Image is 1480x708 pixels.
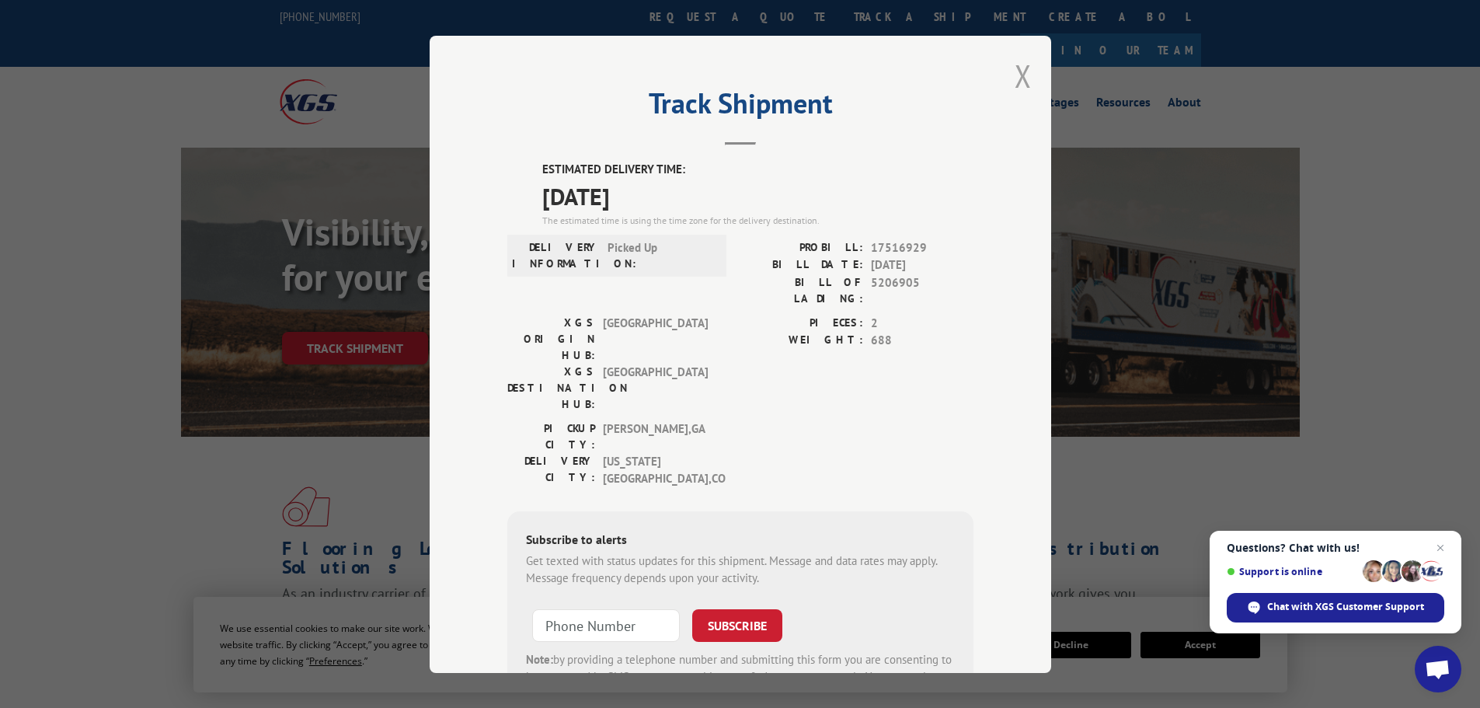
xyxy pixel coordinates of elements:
button: SUBSCRIBE [692,609,782,641]
span: Chat with XGS Customer Support [1267,600,1424,614]
label: BILL OF LADING: [740,274,863,306]
label: DELIVERY CITY: [507,452,595,487]
label: DELIVERY INFORMATION: [512,239,600,271]
input: Phone Number [532,609,680,641]
div: Subscribe to alerts [526,529,955,552]
span: Questions? Chat with us! [1227,542,1444,554]
button: Close modal [1015,55,1032,96]
span: [DATE] [542,178,973,213]
span: [GEOGRAPHIC_DATA] [603,314,708,363]
span: Picked Up [608,239,712,271]
label: XGS ORIGIN HUB: [507,314,595,363]
label: PIECES: [740,314,863,332]
span: [PERSON_NAME] , GA [603,420,708,452]
a: Open chat [1415,646,1461,692]
div: Get texted with status updates for this shipment. Message and data rates may apply. Message frequ... [526,552,955,587]
div: The estimated time is using the time zone for the delivery destination. [542,213,973,227]
strong: Note: [526,651,553,666]
span: [US_STATE][GEOGRAPHIC_DATA] , CO [603,452,708,487]
span: 2 [871,314,973,332]
span: [DATE] [871,256,973,274]
label: PROBILL: [740,239,863,256]
h2: Track Shipment [507,92,973,122]
label: BILL DATE: [740,256,863,274]
label: ESTIMATED DELIVERY TIME: [542,161,973,179]
label: XGS DESTINATION HUB: [507,363,595,412]
label: WEIGHT: [740,332,863,350]
span: 5206905 [871,274,973,306]
label: PICKUP CITY: [507,420,595,452]
span: 688 [871,332,973,350]
div: by providing a telephone number and submitting this form you are consenting to be contacted by SM... [526,650,955,703]
span: [GEOGRAPHIC_DATA] [603,363,708,412]
span: Support is online [1227,566,1357,577]
span: Chat with XGS Customer Support [1227,593,1444,623]
span: 17516929 [871,239,973,256]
